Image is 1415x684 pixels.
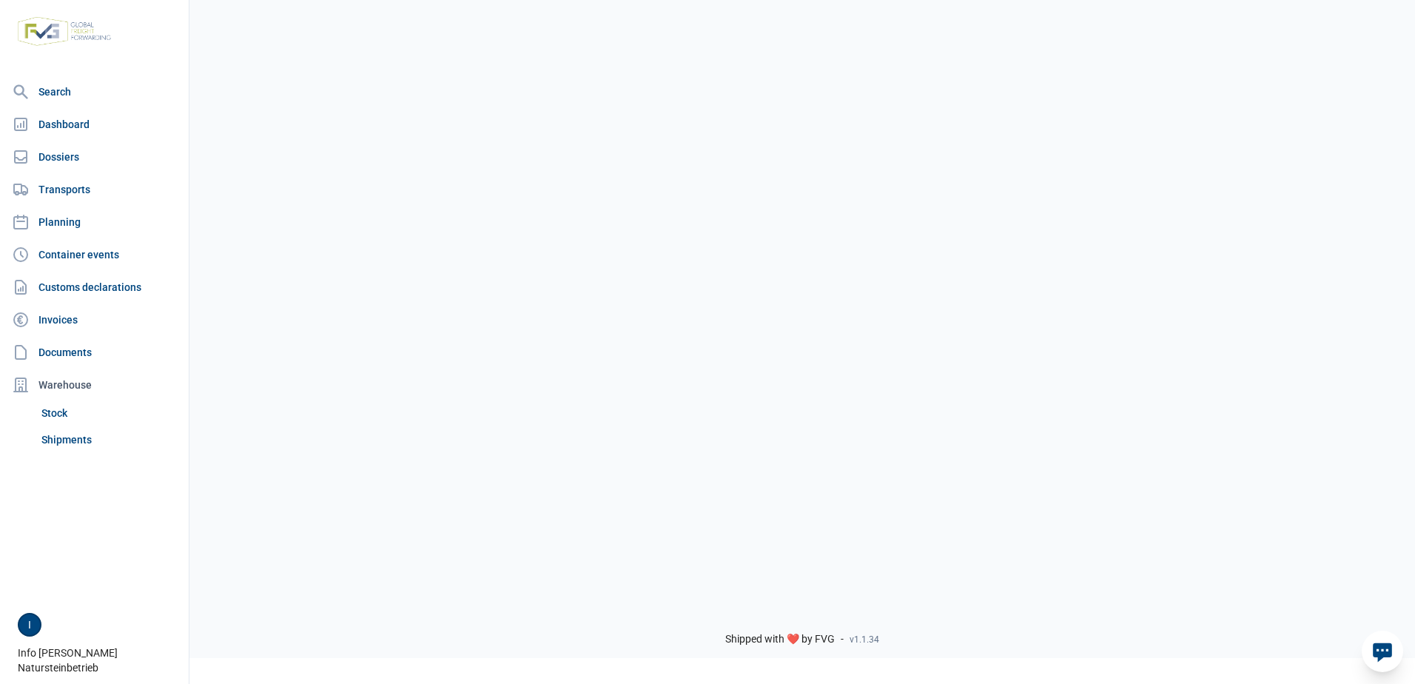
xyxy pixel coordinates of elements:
[6,77,183,107] a: Search
[6,370,183,400] div: Warehouse
[6,305,183,335] a: Invoices
[850,634,879,646] span: v1.1.34
[6,207,183,237] a: Planning
[18,613,41,637] button: I
[36,400,183,426] a: Stock
[841,633,844,646] span: -
[6,240,183,269] a: Container events
[6,142,183,172] a: Dossiers
[6,110,183,139] a: Dashboard
[12,11,117,52] img: FVG - Global freight forwarding
[725,633,835,646] span: Shipped with ❤️ by FVG
[36,426,183,453] a: Shipments
[6,175,183,204] a: Transports
[6,272,183,302] a: Customs declarations
[6,338,183,367] a: Documents
[18,613,180,675] div: Info [PERSON_NAME] Natursteinbetrieb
